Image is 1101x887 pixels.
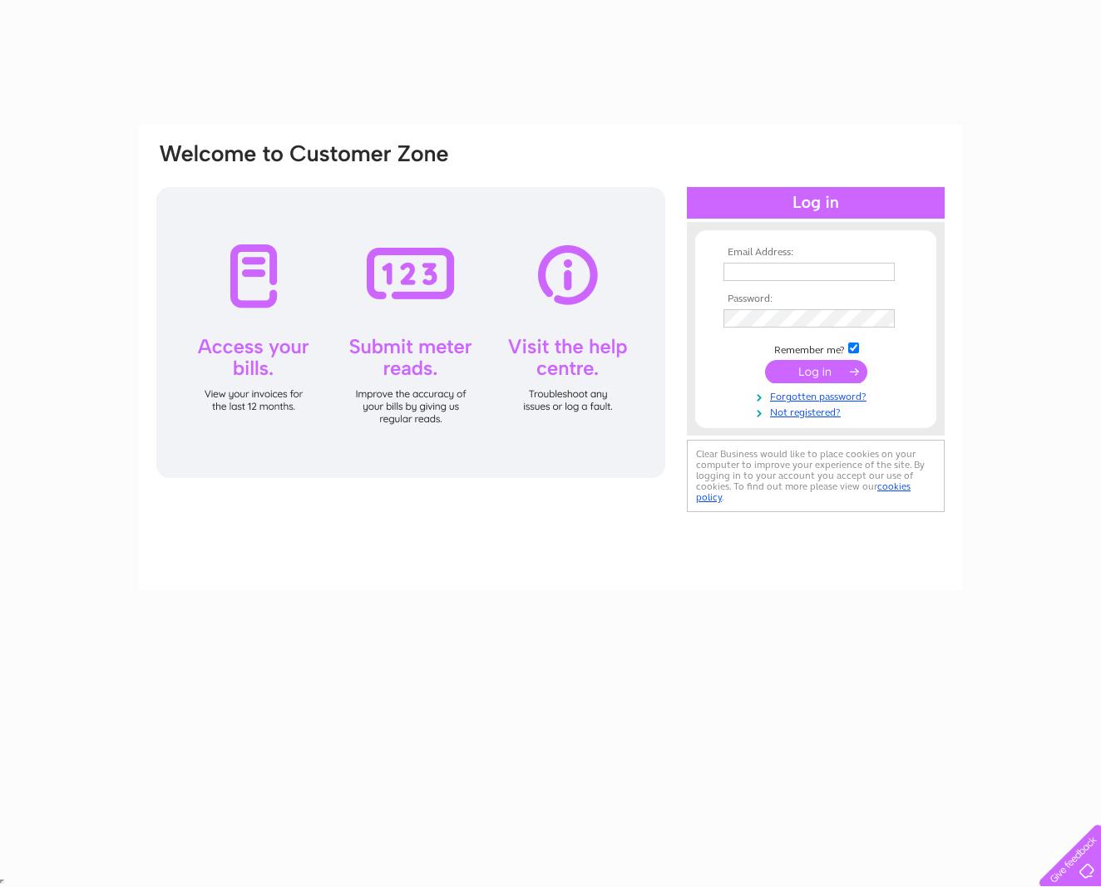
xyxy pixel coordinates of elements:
a: Not registered? [723,403,912,419]
div: Clear Business would like to place cookies on your computer to improve your experience of the sit... [687,440,945,512]
input: Submit [765,360,867,383]
a: cookies policy [696,480,911,503]
a: Forgotten password? [723,387,912,403]
th: Password: [719,293,912,305]
th: Email Address: [719,247,912,259]
td: Remember me? [719,340,912,357]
